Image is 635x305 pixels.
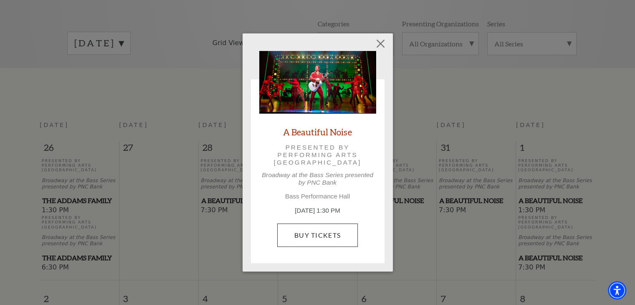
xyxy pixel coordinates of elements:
[608,281,626,300] div: Accessibility Menu
[259,206,376,216] p: [DATE] 1:30 PM
[259,193,376,200] p: Bass Performance Hall
[372,36,388,51] button: Close
[277,224,358,247] a: Buy Tickets
[259,51,376,114] img: A Beautiful Noise
[259,171,376,186] p: Broadway at the Bass Series presented by PNC Bank
[283,126,352,137] a: A Beautiful Noise
[271,144,364,167] p: Presented by Performing Arts [GEOGRAPHIC_DATA]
